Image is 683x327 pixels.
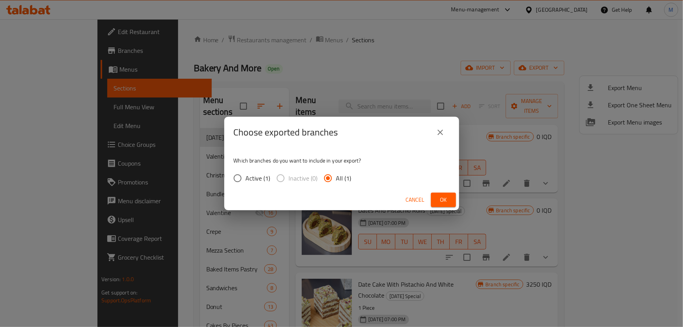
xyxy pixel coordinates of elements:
button: Cancel [403,193,428,207]
span: Cancel [406,195,425,205]
span: Active (1) [246,173,270,183]
span: Ok [437,195,450,205]
p: Which branches do you want to include in your export? [234,157,450,164]
h2: Choose exported branches [234,126,338,139]
span: Inactive (0) [289,173,318,183]
button: Ok [431,193,456,207]
button: close [431,123,450,142]
span: All (1) [336,173,351,183]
